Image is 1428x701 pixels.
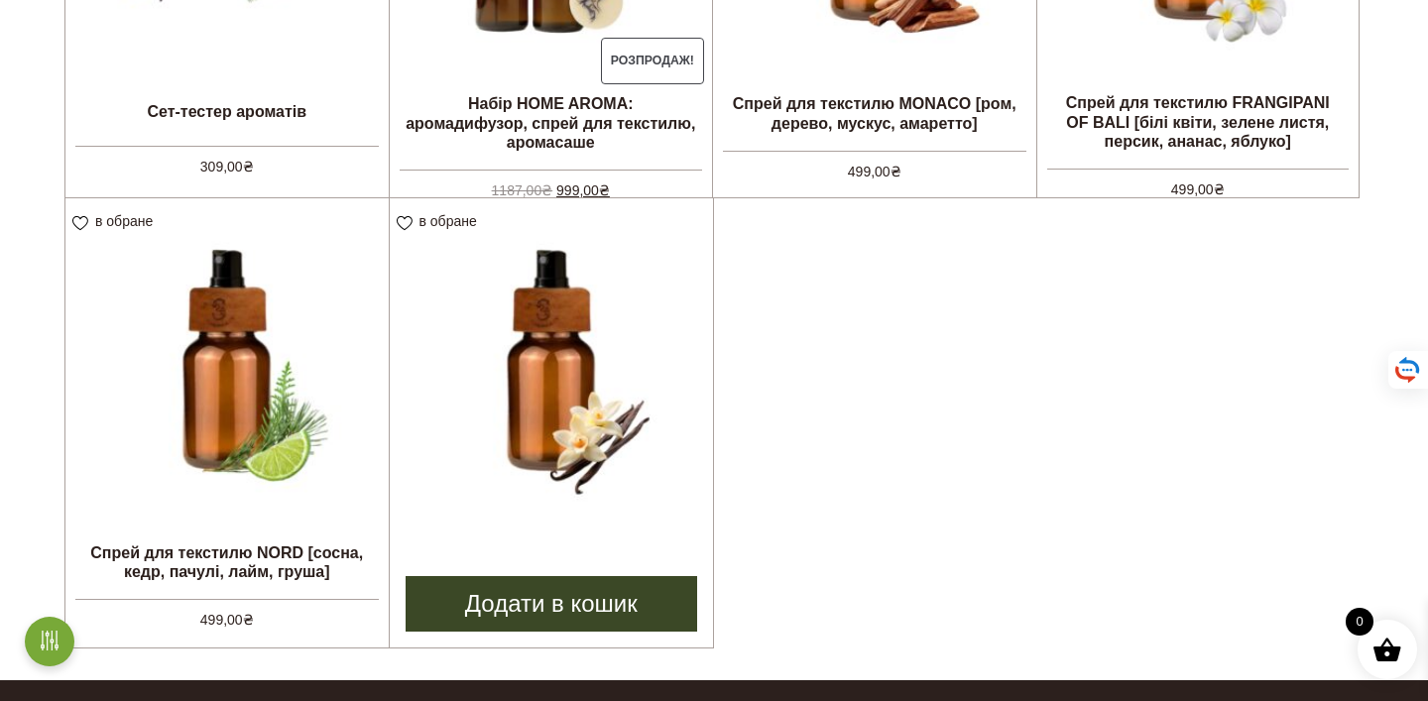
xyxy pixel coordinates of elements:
a: Додати в кошик: “Спрей для текстилю MONTE-CARLO [ваніль, дерево, віскі, шкіра]” [406,576,698,632]
span: ₴ [541,182,552,198]
span: Розпродаж! [601,38,705,85]
span: в обране [419,213,477,229]
span: ₴ [599,182,610,198]
bdi: 499,00 [200,612,254,628]
span: ₴ [243,612,254,628]
a: в обране [72,213,160,229]
span: 0 [1346,608,1373,636]
a: Спрей для текстилю NORD [сосна, кедр, пачулі, лайм, груша] 499,00₴ [65,198,389,627]
span: ₴ [243,159,254,175]
span: ₴ [1214,181,1225,197]
bdi: 499,00 [1171,181,1225,197]
bdi: 1187,00 [492,182,553,198]
h2: Набір HOME AROMA: аромадифузор, спрей для текстилю, аромасаше [390,86,713,160]
span: в обране [95,213,153,229]
h2: Спрей для текстилю MONACO [ром, дерево, мускус, амаретто] [713,86,1036,140]
bdi: 499,00 [848,164,901,179]
span: ₴ [891,164,901,179]
h2: Спрей для текстилю FRANGIPANI OF BALI [білі квіти, зелене листя, персик, ананас, яблуко] [1037,85,1360,159]
bdi: 999,00 [556,182,610,198]
img: unfavourite.svg [397,216,413,231]
img: unfavourite.svg [72,216,88,231]
h2: Сет-тестер ароматів [65,86,389,136]
bdi: 309,00 [200,159,254,175]
a: в обране [397,213,484,229]
h2: Спрей для текстилю NORD [сосна, кедр, пачулі, лайм, груша] [65,535,389,589]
